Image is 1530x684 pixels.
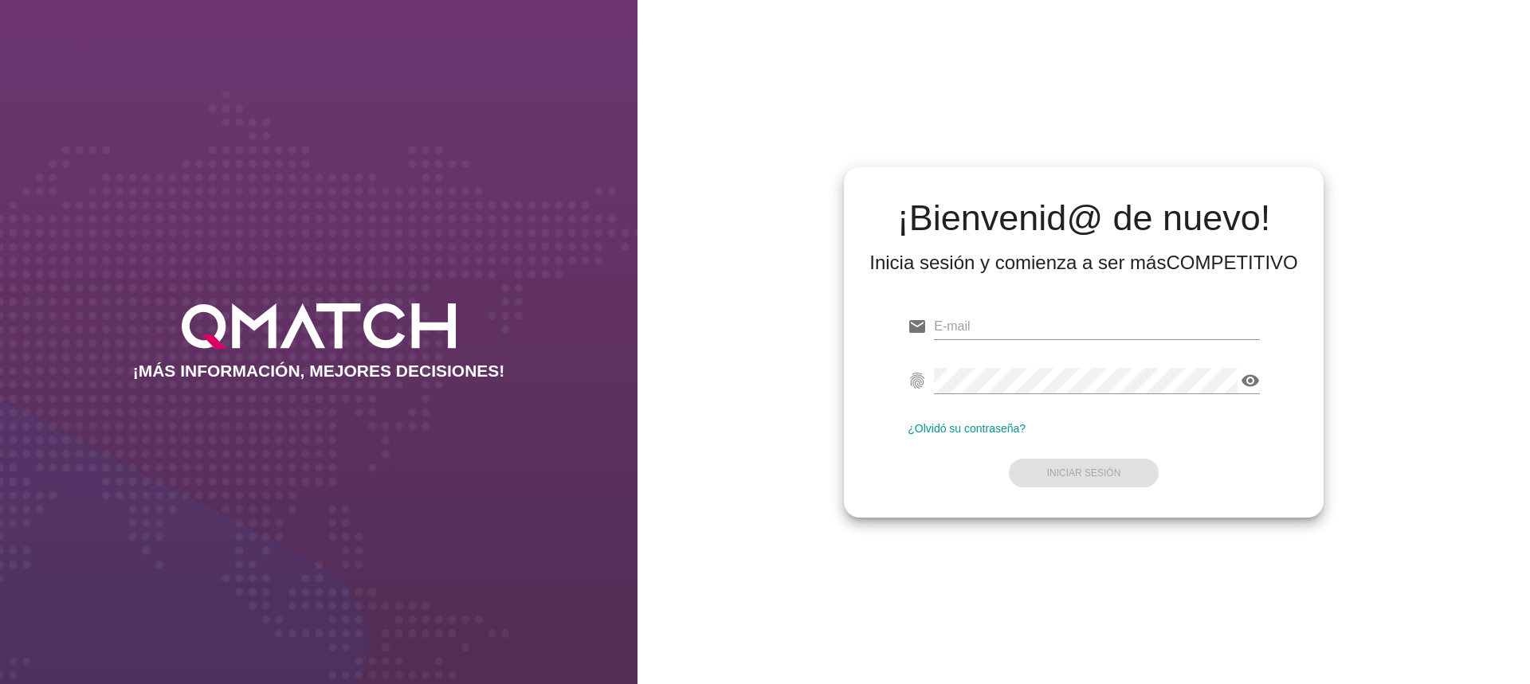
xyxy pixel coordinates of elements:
[908,317,927,336] i: email
[133,362,505,381] h2: ¡MÁS INFORMACIÓN, MEJORES DECISIONES!
[869,250,1298,276] div: Inicia sesión y comienza a ser más
[934,314,1260,339] input: E-mail
[1241,371,1260,390] i: visibility
[1166,252,1297,273] strong: COMPETITIVO
[908,371,927,390] i: fingerprint
[869,199,1298,237] h2: ¡Bienvenid@ de nuevo!
[908,422,1026,435] a: ¿Olvidó su contraseña?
